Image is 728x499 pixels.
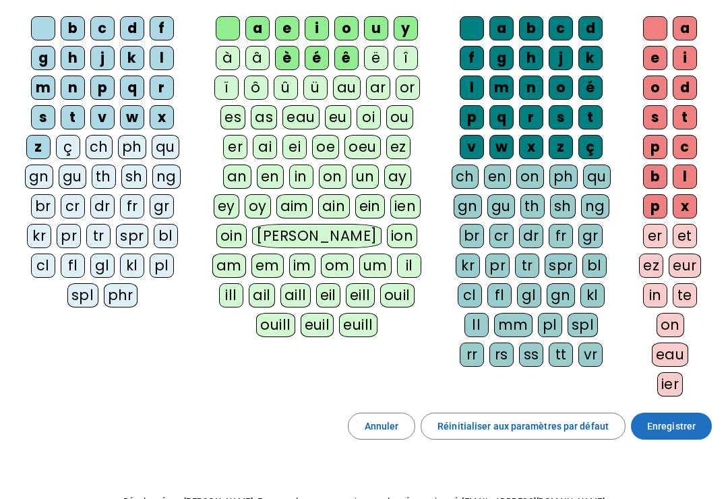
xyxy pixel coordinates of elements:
[673,283,697,307] div: te
[394,46,418,70] div: î
[214,194,239,218] div: ey
[460,135,484,159] div: v
[549,105,573,129] div: s
[31,46,55,70] div: g
[487,283,512,307] div: fl
[90,194,115,218] div: dr
[120,194,144,218] div: fr
[460,76,484,100] div: l
[150,76,174,100] div: r
[252,224,381,248] div: [PERSON_NAME]
[61,194,85,218] div: cr
[673,194,697,218] div: x
[305,46,329,70] div: é
[57,224,81,248] div: pr
[657,372,684,397] div: ier
[643,46,667,70] div: e
[390,194,421,218] div: ien
[67,283,98,307] div: spl
[489,343,514,367] div: rs
[519,46,543,70] div: h
[484,165,511,189] div: en
[61,16,85,40] div: b
[303,76,328,100] div: ü
[249,283,275,307] div: ail
[460,46,484,70] div: f
[652,343,689,367] div: eau
[223,165,251,189] div: an
[489,135,514,159] div: w
[673,165,697,189] div: l
[380,283,415,307] div: ouil
[549,46,573,70] div: j
[216,224,247,248] div: oin
[318,194,350,218] div: ain
[489,16,514,40] div: a
[321,254,354,278] div: om
[282,105,320,129] div: eau
[549,16,573,40] div: c
[355,194,386,218] div: ein
[275,16,299,40] div: e
[452,165,479,189] div: ch
[538,313,562,337] div: pl
[581,194,609,218] div: ng
[489,105,514,129] div: q
[86,224,111,248] div: tr
[59,165,86,189] div: gu
[673,224,697,248] div: et
[305,16,329,40] div: i
[348,413,416,440] button: Annuler
[275,46,299,70] div: è
[394,16,418,40] div: y
[90,254,115,278] div: gl
[519,343,543,367] div: ss
[549,76,573,100] div: o
[245,194,271,218] div: oy
[120,76,144,100] div: q
[520,194,545,218] div: th
[61,46,85,70] div: h
[494,313,533,337] div: mm
[280,283,311,307] div: aill
[152,135,179,159] div: qu
[359,254,392,278] div: um
[150,105,174,129] div: x
[212,254,246,278] div: am
[631,413,712,440] button: Enregistrer
[120,105,144,129] div: w
[150,46,174,70] div: l
[90,16,115,40] div: c
[578,46,603,70] div: k
[120,254,144,278] div: kl
[639,254,663,278] div: ez
[357,105,381,129] div: oi
[578,105,603,129] div: t
[669,254,701,278] div: eur
[256,313,295,337] div: ouill
[643,76,667,100] div: o
[456,254,480,278] div: kr
[647,418,696,434] span: Enregistrer
[219,283,243,307] div: ill
[325,105,351,129] div: eu
[116,224,148,248] div: spr
[333,76,361,100] div: au
[582,254,607,278] div: bl
[154,224,178,248] div: bl
[56,135,80,159] div: ç
[312,135,339,159] div: oe
[118,135,146,159] div: ph
[31,76,55,100] div: m
[578,76,603,100] div: é
[396,76,420,100] div: or
[319,165,346,189] div: on
[673,105,697,129] div: t
[673,76,697,100] div: d
[489,76,514,100] div: m
[578,135,603,159] div: ç
[352,165,379,189] div: un
[519,76,543,100] div: n
[386,105,413,129] div: ou
[31,254,55,278] div: cl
